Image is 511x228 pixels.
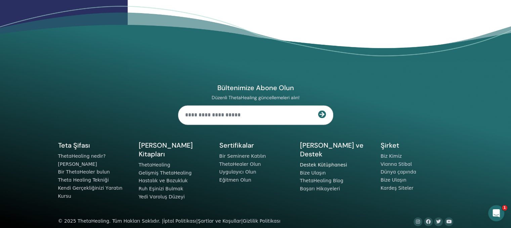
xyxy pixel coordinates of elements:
[163,218,196,224] a: İptal Politikası
[381,169,416,175] a: Dünya çapında
[219,141,254,150] font: Sertifikalar
[219,153,266,159] a: Bir Seminere Katılın
[58,185,123,199] a: Kendi Gerçekliğinizi Yaratın Kursu
[381,153,402,159] a: Biz Kimiz
[381,177,407,183] a: Bize Ulaşın
[503,205,506,210] font: 1
[243,218,280,224] a: Gizlilik Politikası
[58,153,106,159] a: ThetaHealing nedir?
[139,186,183,191] a: Ruh Eşinizi Bulmak
[241,218,243,224] font: |
[381,141,399,150] font: Şirket
[139,178,188,183] a: Hastalık ve Bozukluk
[381,185,414,191] a: Kardeş Siteler
[212,94,300,101] font: Düzenli ThetaHealing güncellemeleri alın!
[58,177,109,183] a: Theta Healing Tekniği
[139,162,170,167] a: ThetaHealing
[219,177,251,183] a: Eğitmen Olun
[219,169,256,175] a: Uygulayıcı Olun
[300,178,343,183] a: ThetaHealing Blog
[300,170,326,176] a: Bize Ulaşın
[58,161,97,167] a: [PERSON_NAME]
[58,141,90,150] font: Teta Şifası
[300,141,364,158] font: [PERSON_NAME] ve Destek
[219,161,261,167] a: ThetaHealer Olun
[198,218,241,224] a: Şartlar ve Koşullar
[139,141,193,158] font: [PERSON_NAME] Kitapları
[196,218,198,224] font: |
[58,218,164,224] font: © 2025 ThetaHealing. Tüm Hakları Saklıdır. |
[488,205,504,221] iframe: Intercom canlı sohbet
[300,186,340,191] a: Başarı Hikayeleri
[139,170,192,176] a: Gelişmiş ThetaHealing
[58,169,110,175] a: Bir ThetaHealer bulun
[217,83,294,92] font: Bültenimize Abone Olun
[381,161,412,167] a: Vianna Stibal
[139,194,185,199] a: Yedi Varoluş Düzeyi
[300,162,347,167] a: Destek Kütüphanesi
